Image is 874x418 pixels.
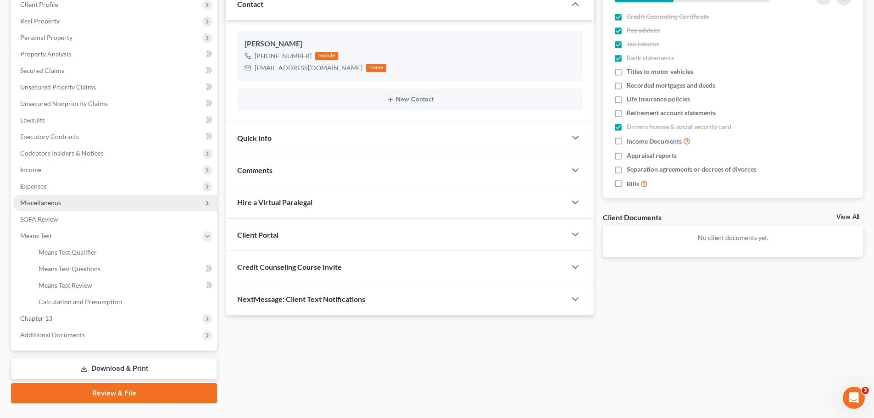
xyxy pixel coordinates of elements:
span: Secured Claims [20,67,64,74]
button: New Contact [245,96,575,103]
span: Calculation and Presumption [39,298,122,306]
div: Client Documents [603,212,662,222]
a: Unsecured Priority Claims [13,79,217,95]
span: Client Portal [237,230,278,239]
iframe: Intercom live chat [843,387,865,409]
div: home [366,64,386,72]
span: Retirement account statements [627,108,716,117]
span: 3 [862,387,869,394]
div: mobile [315,52,338,60]
a: View All [836,214,859,220]
span: Credit Counseling Certificate [627,12,709,21]
span: Quick Info [237,134,272,142]
span: Bills [627,179,639,189]
span: Bank statements [627,53,674,62]
a: Lawsuits [13,112,217,128]
span: Unsecured Nonpriority Claims [20,100,108,107]
span: Means Test [20,232,52,240]
span: Tax returns [627,39,659,49]
span: Lawsuits [20,116,45,124]
span: Codebtors Insiders & Notices [20,149,104,157]
span: Means Test Qualifier [39,248,97,256]
span: Additional Documents [20,331,85,339]
span: Property Analysis [20,50,71,58]
a: Executory Contracts [13,128,217,145]
a: Secured Claims [13,62,217,79]
a: Unsecured Nonpriority Claims [13,95,217,112]
span: Miscellaneous [20,199,61,206]
span: Means Test Questions [39,265,100,273]
span: Personal Property [20,33,72,41]
span: SOFA Review [20,215,58,223]
span: Income Documents [627,137,682,146]
span: Appraisal reports [627,151,677,160]
span: Recorded mortgages and deeds [627,81,715,90]
a: Download & Print [11,358,217,379]
div: [PERSON_NAME] [245,39,575,50]
span: Means Test Review [39,281,92,289]
span: NextMessage: Client Text Notifications [237,295,365,303]
div: [EMAIL_ADDRESS][DOMAIN_NAME] [255,63,362,72]
span: Executory Contracts [20,133,79,140]
span: Pay advices [627,26,660,35]
a: Means Test Review [31,277,217,294]
span: Drivers license & social security card [627,122,731,131]
a: Calculation and Presumption [31,294,217,310]
span: Credit Counseling Course Invite [237,262,342,271]
span: Life insurance policies [627,95,690,104]
a: Means Test Questions [31,261,217,277]
span: Client Profile [20,0,58,8]
span: Comments [237,166,273,174]
span: Titles to motor vehicles [627,67,693,76]
span: Unsecured Priority Claims [20,83,96,91]
p: No client documents yet. [610,233,856,242]
span: Chapter 13 [20,314,52,322]
div: [PHONE_NUMBER] [255,51,312,61]
a: Means Test Qualifier [31,244,217,261]
a: Review & File [11,383,217,403]
a: SOFA Review [13,211,217,228]
span: Hire a Virtual Paralegal [237,198,312,206]
span: Income [20,166,41,173]
span: Expenses [20,182,46,190]
span: Separation agreements or decrees of divorces [627,165,757,174]
span: Real Property [20,17,60,25]
a: Property Analysis [13,46,217,62]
